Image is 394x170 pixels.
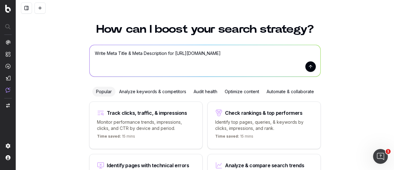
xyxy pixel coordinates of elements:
[107,163,189,168] div: Identify pages with technical errors
[190,87,221,97] div: Audit health
[107,110,187,115] div: Track clicks, traffic, & impressions
[221,87,263,97] div: Optimize content
[386,149,391,154] span: 1
[115,87,190,97] div: Analyze keywords & competitors
[6,143,10,148] img: Setting
[97,119,195,131] p: Monitor performance trends, impressions, clicks, and CTR by device and period.
[6,76,10,81] img: Studio
[215,119,313,131] p: Identify top pages, queries, & keywords by clicks, impressions, and rank.
[225,163,304,168] div: Analyze & compare search trends
[6,40,10,45] img: Analytics
[92,87,115,97] div: Popular
[6,103,10,108] img: Switch project
[373,149,388,164] iframe: Intercom live chat
[215,134,253,141] p: 15 mins
[6,155,10,160] img: My account
[89,24,321,35] h1: How can I boost your search strategy?
[5,5,11,13] img: Botify logo
[263,87,318,97] div: Automate & collaborate
[97,134,135,141] p: 15 mins
[6,87,10,93] img: Assist
[97,134,121,139] span: Time saved:
[6,64,10,69] img: Activation
[6,52,10,57] img: Intelligence
[225,110,303,115] div: Check rankings & top performers
[215,134,239,139] span: Time saved:
[90,45,320,77] textarea: Write Meta Title & Meta Description for [URL][DOMAIN_NAME]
